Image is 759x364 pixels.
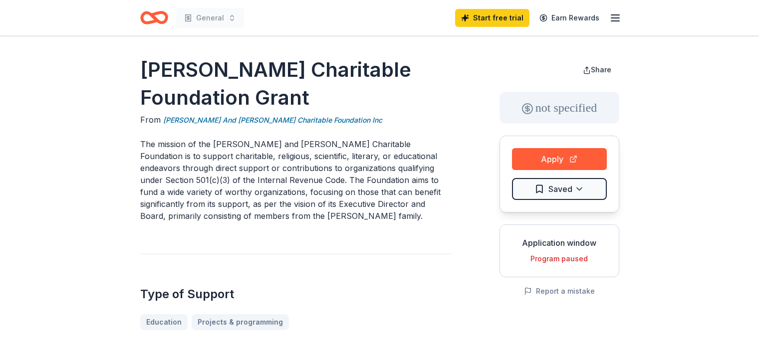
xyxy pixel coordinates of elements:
span: Saved [548,182,572,195]
button: Report a mistake [524,285,595,297]
div: Program paused [508,253,611,265]
a: Home [140,6,168,29]
span: Share [591,65,611,74]
div: From [140,114,452,126]
button: General [176,8,244,28]
a: [PERSON_NAME] And [PERSON_NAME] Charitable Foundation Inc [163,114,382,126]
a: Education [140,314,188,330]
h1: [PERSON_NAME] Charitable Foundation Grant [140,56,452,112]
h2: Type of Support [140,286,452,302]
div: Application window [508,237,611,249]
span: General [196,12,224,24]
p: The mission of the [PERSON_NAME] and [PERSON_NAME] Charitable Foundation is to support charitable... [140,138,452,222]
button: Apply [512,148,607,170]
a: Earn Rewards [533,9,605,27]
button: Saved [512,178,607,200]
button: Share [575,60,619,80]
div: not specified [500,92,619,124]
a: Projects & programming [192,314,289,330]
a: Start free trial [455,9,529,27]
